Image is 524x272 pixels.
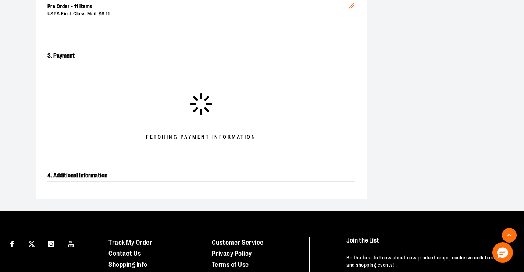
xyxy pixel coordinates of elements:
[212,239,264,246] a: Customer Service
[346,254,510,269] p: Be the first to know about new product drops, exclusive collaborations, and shopping events!
[146,134,256,141] span: Fetching Payment Information
[108,239,152,246] a: Track My Order
[25,237,38,250] a: Visit our X page
[45,237,58,250] a: Visit our Instagram page
[108,261,147,268] a: Shopping Info
[105,11,106,17] span: .
[99,11,102,17] span: $
[47,170,355,182] h2: 4. Additional Information
[65,237,78,250] a: Visit our Youtube page
[346,237,510,251] h4: Join the List
[6,237,18,250] a: Visit our Facebook page
[106,11,110,17] span: 11
[108,250,141,257] a: Contact Us
[47,50,355,62] h2: 3. Payment
[492,242,513,263] button: Hello, have a question? Let’s chat.
[212,261,249,268] a: Terms of Use
[28,241,35,247] img: Twitter
[502,228,517,243] button: Back To Top
[101,11,105,17] span: 9
[47,3,349,10] div: Pre Order - 11 items
[212,250,252,257] a: Privacy Policy
[47,10,349,18] div: USPS First Class Mail -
